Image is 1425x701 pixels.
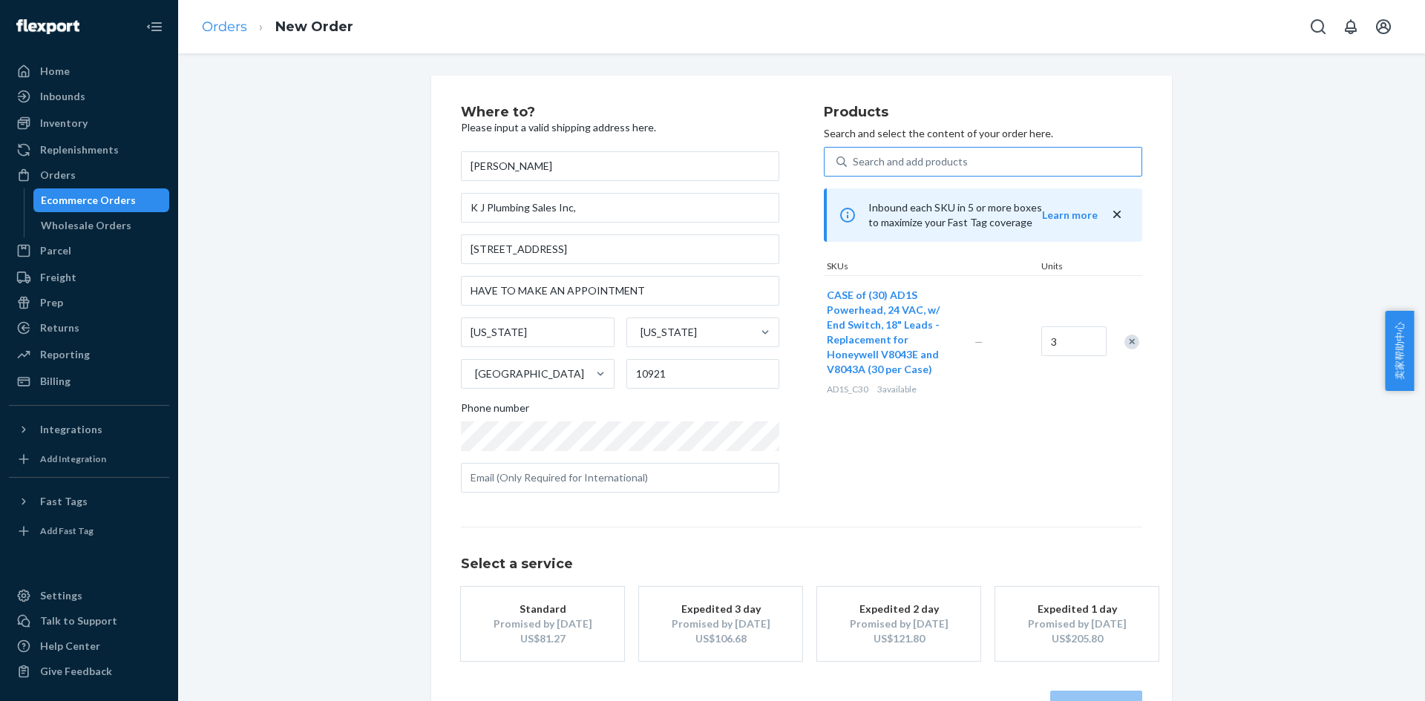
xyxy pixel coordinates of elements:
[461,151,779,181] input: First & Last Name
[461,105,779,120] h2: Where to?
[1110,207,1124,223] button: close
[1124,335,1139,349] div: Remove Item
[40,116,88,131] div: Inventory
[461,193,779,223] input: Company Name
[824,105,1142,120] h2: Products
[461,557,1142,572] h1: Select a service
[839,602,958,616] div: Expedited 2 day
[817,587,980,661] button: Expedited 2 dayPromised by [DATE]US$121.80
[824,260,1038,275] div: SKUs
[9,85,169,108] a: Inbounds
[639,325,641,340] input: [US_STATE]
[461,276,779,306] input: Street Address 2 (Optional)
[33,214,170,237] a: Wholesale Orders
[40,64,70,79] div: Home
[40,347,90,362] div: Reporting
[661,602,780,616] div: Expedited 3 day
[40,613,117,628] div: Talk to Support
[9,59,169,83] a: Home
[9,163,169,187] a: Orders
[853,154,968,169] div: Search and add products
[9,291,169,315] a: Prep
[475,366,584,381] div: [GEOGRAPHIC_DATA]
[40,524,94,537] div: Add Fast Tag
[40,664,112,679] div: Give Feedback
[461,401,529,421] span: Phone number
[974,335,983,348] span: —
[40,168,76,182] div: Orders
[626,359,780,389] input: ZIP Code
[9,239,169,263] a: Parcel
[461,463,779,493] input: Email (Only Required for International)
[33,188,170,212] a: Ecommerce Orders
[483,602,602,616] div: Standard
[9,138,169,162] a: Replenishments
[995,587,1159,661] button: Expedited 1 dayPromised by [DATE]US$205.80
[40,270,76,285] div: Freight
[1385,311,1414,391] button: 卖家帮助中心
[483,616,602,631] div: Promised by [DATE]
[40,639,100,654] div: Help Center
[461,317,615,347] input: City
[839,631,958,646] div: US$121.80
[877,384,917,395] span: 3 available
[9,266,169,289] a: Freight
[1018,616,1136,631] div: Promised by [DATE]
[483,631,602,646] div: US$81.27
[40,422,102,437] div: Integrations
[824,188,1142,242] div: Inbound each SKU in 5 or more boxes to maximize your Fast Tag coverage
[1041,326,1107,356] input: Quantity
[16,19,79,34] img: Flexport logo
[41,218,131,233] div: Wholesale Orders
[9,634,169,658] a: Help Center
[9,369,169,393] a: Billing
[9,609,169,633] a: Talk to Support
[1369,12,1398,42] button: Open account menu
[40,494,88,509] div: Fast Tags
[140,12,169,42] button: Close Navigation
[474,366,475,381] input: [GEOGRAPHIC_DATA]
[40,89,85,104] div: Inbounds
[9,343,169,366] a: Reporting
[827,289,940,375] span: CASE of (30) AD1S Powerhead, 24 VAC, w/ End Switch, 18" Leads - Replacement for Honeywell V8043E ...
[9,519,169,543] a: Add Fast Tag
[40,374,71,389] div: Billing
[824,126,1142,141] p: Search and select the content of your order here.
[827,384,868,395] span: AD1S_C30
[639,587,802,661] button: Expedited 3 dayPromised by [DATE]US$106.68
[839,616,958,631] div: Promised by [DATE]
[661,616,780,631] div: Promised by [DATE]
[661,631,780,646] div: US$106.68
[275,19,353,35] a: New Order
[1038,260,1105,275] div: Units
[9,111,169,135] a: Inventory
[1336,12,1366,42] button: Open notifications
[9,316,169,340] a: Returns
[190,5,365,49] ol: breadcrumbs
[461,234,779,264] input: Street Address
[9,447,169,471] a: Add Integration
[202,19,247,35] a: Orders
[1042,208,1098,223] button: Learn more
[827,288,957,377] button: CASE of (30) AD1S Powerhead, 24 VAC, w/ End Switch, 18" Leads - Replacement for Honeywell V8043E ...
[41,193,136,208] div: Ecommerce Orders
[461,120,779,135] p: Please input a valid shipping address here.
[9,490,169,513] button: Fast Tags
[461,587,624,661] button: StandardPromised by [DATE]US$81.27
[641,325,697,340] div: [US_STATE]
[40,243,71,258] div: Parcel
[9,584,169,608] a: Settings
[40,452,106,465] div: Add Integration
[40,320,79,335] div: Returns
[9,659,169,683] button: Give Feedback
[40,142,119,157] div: Replenishments
[40,588,82,603] div: Settings
[1303,12,1333,42] button: Open Search Box
[1018,602,1136,616] div: Expedited 1 day
[1018,631,1136,646] div: US$205.80
[9,418,169,441] button: Integrations
[40,295,63,310] div: Prep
